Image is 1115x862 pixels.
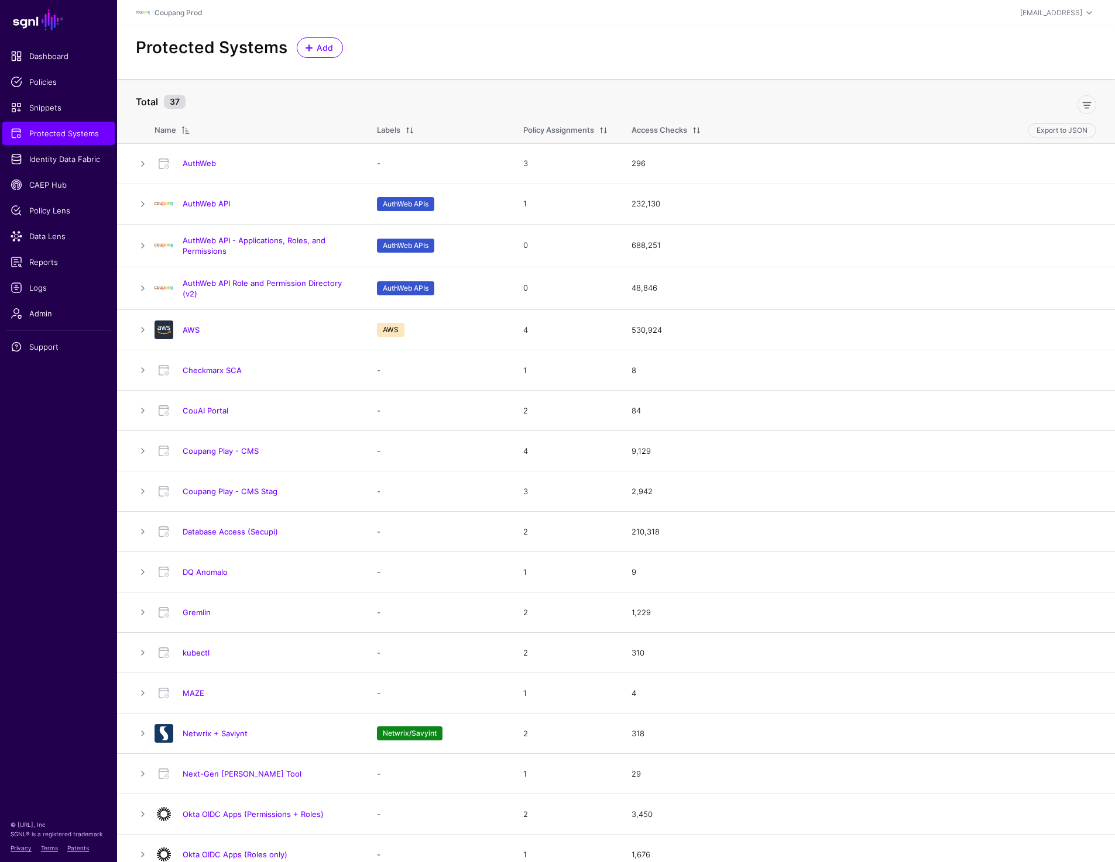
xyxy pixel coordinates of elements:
[136,6,150,20] img: svg+xml;base64,PHN2ZyBpZD0iTG9nbyIgeG1sbnM9Imh0dHA6Ly93d3cudzMub3JnLzIwMDAvc3ZnIiB3aWR0aD0iMTIxLj...
[512,431,620,471] td: 4
[632,446,1096,457] div: 9,129
[512,184,620,224] td: 1
[11,282,107,294] span: Logs
[632,405,1096,417] div: 84
[512,794,620,835] td: 2
[136,38,287,58] h2: Protected Systems
[11,76,107,88] span: Policies
[632,325,1096,336] div: 530,924
[183,527,278,536] a: Database Access (Secupi)
[365,633,512,673] td: -
[365,592,512,633] td: -
[183,567,228,577] a: DQ Anomalo
[155,724,173,743] img: svg+xml;base64,PD94bWwgdmVyc2lvbj0iMS4wIiBlbmNvZGluZz0idXRmLTgiPz4KPCEtLSBHZW5lcmF0b3I6IEFkb2JlIE...
[297,37,343,58] a: Add
[365,754,512,794] td: -
[155,195,173,213] img: svg+xml;base64,PHN2ZyBpZD0iTG9nbyIgeG1sbnM9Imh0dHA6Ly93d3cudzMub3JnLzIwMDAvc3ZnIiB3aWR0aD0iMTIxLj...
[11,844,32,851] a: Privacy
[11,829,107,839] p: SGNL® is a registered trademark
[512,754,620,794] td: 1
[512,673,620,713] td: 1
[183,406,228,415] a: CouAI Portal
[11,179,107,191] span: CAEP Hub
[136,96,158,108] strong: Total
[512,633,620,673] td: 2
[365,512,512,552] td: -
[183,158,216,168] a: AuthWeb
[512,512,620,552] td: 2
[183,487,277,496] a: Coupang Play - CMS Stag
[11,308,107,319] span: Admin
[2,173,115,196] a: CAEP Hub
[365,431,512,471] td: -
[632,486,1096,498] div: 2,942
[183,769,301,778] a: Next-Gen [PERSON_NAME] Tool
[183,236,325,256] a: AuthWeb API - Applications, Roles, and Permissions
[365,471,512,512] td: -
[2,225,115,248] a: Data Lens
[365,143,512,184] td: -
[183,809,324,819] a: Okta OIDC Apps (Permissions + Roles)
[183,688,204,698] a: MAZE
[2,199,115,222] a: Policy Lens
[183,850,287,859] a: Okta OIDC Apps (Roles only)
[632,365,1096,377] div: 8
[365,552,512,592] td: -
[2,44,115,68] a: Dashboard
[2,122,115,145] a: Protected Systems
[2,250,115,274] a: Reports
[2,302,115,325] a: Admin
[523,125,594,136] div: Policy Assignments
[183,199,230,208] a: AuthWeb API
[155,125,176,136] div: Name
[377,281,434,295] span: AuthWeb APIs
[183,608,211,617] a: Gremlin
[512,143,620,184] td: 3
[315,42,335,54] span: Add
[632,240,1096,251] div: 688,251
[183,278,342,298] a: AuthWeb API Role and Permission Directory (v2)
[11,102,107,113] span: Snippets
[155,8,202,17] a: Coupang Prod
[2,96,115,119] a: Snippets
[377,125,400,136] div: Labels
[11,50,107,62] span: Dashboard
[183,325,200,335] a: AWS
[11,820,107,829] p: © [URL], Inc
[632,567,1096,578] div: 9
[365,350,512,391] td: -
[632,647,1096,659] div: 310
[632,768,1096,780] div: 29
[632,282,1096,294] div: 48,846
[512,552,620,592] td: 1
[11,127,107,139] span: Protected Systems
[365,391,512,431] td: -
[512,592,620,633] td: 2
[11,230,107,242] span: Data Lens
[512,224,620,267] td: 0
[11,205,107,216] span: Policy Lens
[155,320,173,339] img: svg+xml;base64,PHN2ZyB3aWR0aD0iNjQiIGhlaWdodD0iNjQiIHZpZXdCb3g9IjAgMCA2NCA2NCIgZmlsbD0ibm9uZSIgeG...
[1028,123,1096,137] button: Export to JSON
[183,648,210,657] a: kubectl
[377,239,434,253] span: AuthWeb APIs
[11,153,107,165] span: Identity Data Fabric
[7,7,110,33] a: SGNL
[512,267,620,309] td: 0
[512,310,620,350] td: 4
[155,279,173,298] img: svg+xml;base64,PD94bWwgdmVyc2lvbj0iMS4wIiBlbmNvZGluZz0iVVRGLTgiIHN0YW5kYWxvbmU9Im5vIj8+CjwhLS0gQ3...
[11,341,107,353] span: Support
[632,809,1096,820] div: 3,450
[183,729,248,738] a: Netwrix + Saviynt
[365,794,512,835] td: -
[67,844,89,851] a: Patents
[2,70,115,94] a: Policies
[155,236,173,255] img: svg+xml;base64,PD94bWwgdmVyc2lvbj0iMS4wIiBlbmNvZGluZz0iVVRGLTgiIHN0YW5kYWxvbmU9Im5vIj8+CjwhLS0gQ3...
[632,728,1096,740] div: 318
[512,471,620,512] td: 3
[632,849,1096,861] div: 1,676
[377,197,434,211] span: AuthWeb APIs
[2,276,115,299] a: Logs
[632,125,687,136] div: Access Checks
[377,323,404,337] span: AWS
